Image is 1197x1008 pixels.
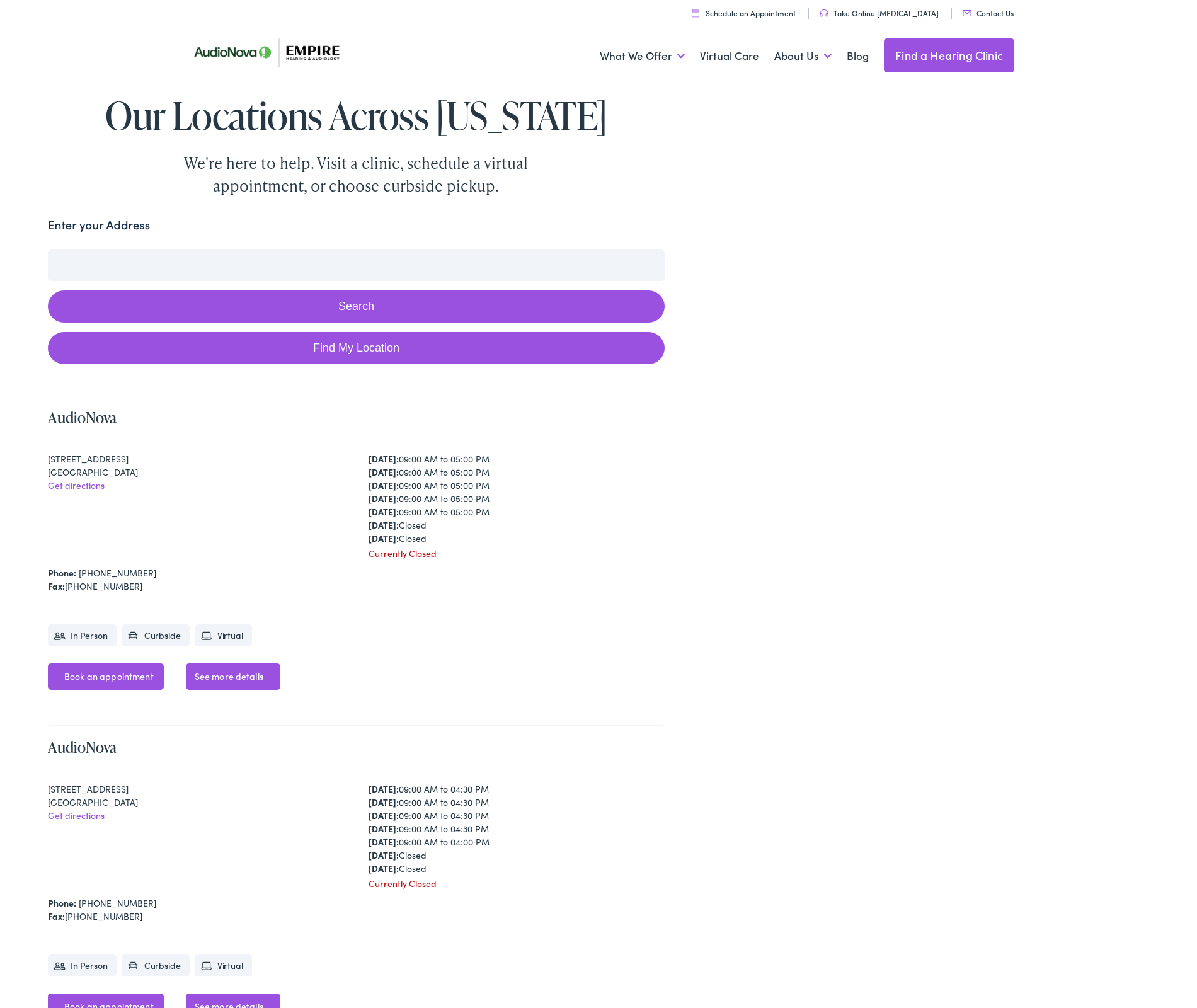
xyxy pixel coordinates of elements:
label: Enter your Address [48,216,150,234]
a: Find a Hearing Clinic [884,38,1014,72]
a: About Us [774,33,832,79]
div: [GEOGRAPHIC_DATA] [48,466,344,479]
li: Curbside [122,624,190,646]
li: Virtual [195,954,252,976]
div: [PHONE_NUMBER] [48,580,665,593]
div: [PHONE_NUMBER] [48,910,665,923]
strong: [DATE]: [369,479,399,491]
input: Enter your address or zip code [48,249,665,281]
a: AudioNova [48,407,117,428]
strong: [DATE]: [369,782,399,795]
img: utility icon [963,10,971,16]
a: Get directions [48,479,105,491]
div: 09:00 AM to 04:30 PM 09:00 AM to 04:30 PM 09:00 AM to 04:30 PM 09:00 AM to 04:30 PM 09:00 AM to 0... [369,782,665,875]
strong: [DATE]: [369,835,399,848]
img: utility icon [820,9,828,17]
a: Take Online [MEDICAL_DATA] [820,8,939,18]
a: Blog [847,33,869,79]
strong: [DATE]: [369,822,399,835]
a: Virtual Care [700,33,759,79]
strong: [DATE]: [369,505,399,518]
a: AudioNova [48,736,117,757]
a: [PHONE_NUMBER] [79,566,156,579]
a: Schedule an Appointment [692,8,796,18]
strong: Phone: [48,896,76,909]
div: We're here to help. Visit a clinic, schedule a virtual appointment, or choose curbside pickup. [154,152,558,197]
a: Contact Us [963,8,1014,18]
strong: Fax: [48,910,65,922]
a: Book an appointment [48,663,164,690]
a: See more details [186,663,280,690]
strong: [DATE]: [369,809,399,822]
div: [STREET_ADDRESS] [48,782,344,796]
a: What We Offer [600,33,685,79]
img: utility icon [692,9,699,17]
strong: [DATE]: [369,466,399,478]
li: Curbside [122,954,190,976]
strong: [DATE]: [369,518,399,531]
strong: [DATE]: [369,532,399,544]
strong: Fax: [48,580,65,592]
strong: [DATE]: [369,452,399,465]
strong: Phone: [48,566,76,579]
h1: Our Locations Across [US_STATE] [48,94,665,136]
a: Find My Location [48,332,665,364]
a: Get directions [48,809,105,822]
div: 09:00 AM to 05:00 PM 09:00 AM to 05:00 PM 09:00 AM to 05:00 PM 09:00 AM to 05:00 PM 09:00 AM to 0... [369,452,665,545]
strong: [DATE]: [369,849,399,861]
div: [STREET_ADDRESS] [48,452,344,466]
button: Search [48,290,665,323]
div: [GEOGRAPHIC_DATA] [48,796,344,809]
div: Currently Closed [369,877,665,890]
li: Virtual [195,624,252,646]
li: In Person [48,954,117,976]
strong: [DATE]: [369,862,399,874]
strong: [DATE]: [369,796,399,808]
a: [PHONE_NUMBER] [79,896,156,909]
strong: [DATE]: [369,492,399,505]
div: Currently Closed [369,547,665,560]
li: In Person [48,624,117,646]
